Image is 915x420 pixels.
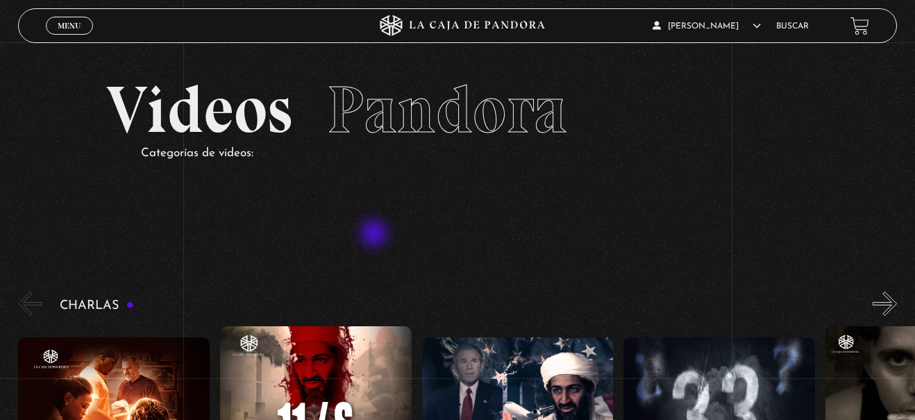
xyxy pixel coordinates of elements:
[60,299,134,312] h3: Charlas
[776,22,809,31] a: Buscar
[53,33,86,43] span: Cerrar
[653,22,761,31] span: [PERSON_NAME]
[58,22,81,30] span: Menu
[106,77,809,143] h2: Videos
[327,70,567,149] span: Pandora
[141,143,809,165] p: Categorías de videos:
[18,292,42,316] button: Previous
[873,292,897,316] button: Next
[850,17,869,35] a: View your shopping cart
